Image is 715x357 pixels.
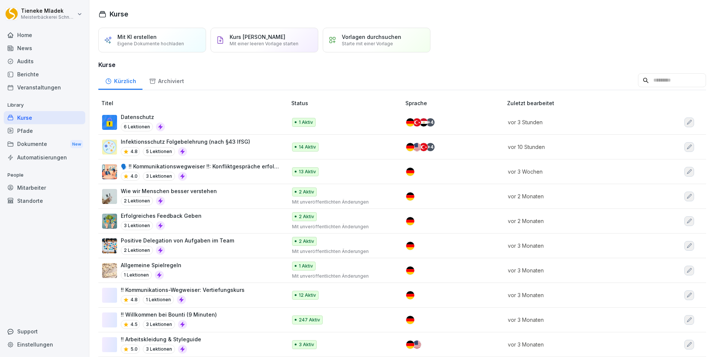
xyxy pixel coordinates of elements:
[4,194,85,207] a: Standorte
[4,28,85,42] a: Home
[121,138,250,146] p: Infektionsschutz Folgebelehrung (nach §43 IfSG)
[4,325,85,338] div: Support
[131,296,138,303] p: 4.8
[121,221,153,230] p: 3 Lektionen
[110,9,128,19] h1: Kurse
[4,137,85,151] a: DokumenteNew
[143,172,175,181] p: 3 Lektionen
[299,292,316,299] p: 12 Aktiv
[101,99,288,107] p: Titel
[413,143,421,151] img: us.svg
[131,346,138,353] p: 5.0
[342,34,401,40] p: Vorlagen durchsuchen
[117,41,184,46] p: Eigene Dokumente hochladen
[4,99,85,111] p: Library
[230,41,298,46] p: Mit einer leeren Vorlage starten
[299,213,314,220] p: 2 Aktiv
[508,217,646,225] p: vor 2 Monaten
[299,263,313,269] p: 1 Aktiv
[121,311,217,318] p: !! Willkommen bei Bounti (9 Minuten)
[4,151,85,164] a: Automatisierungen
[102,140,117,155] img: jtrrztwhurl1lt2nit6ma5t3.png
[4,68,85,81] a: Berichte
[292,273,394,280] p: Mit unveröffentlichten Änderungen
[4,124,85,137] a: Pfade
[426,118,435,126] div: + 4
[292,199,394,205] p: Mit unveröffentlichten Änderungen
[508,118,646,126] p: vor 3 Stunden
[142,71,190,90] a: Archiviert
[299,144,316,150] p: 14 Aktiv
[406,118,414,126] img: de.svg
[420,143,428,151] img: tr.svg
[102,238,117,253] img: d4hhc7dpd98b6qx811o6wmlu.png
[143,320,175,329] p: 3 Lektionen
[413,341,421,349] img: us.svg
[98,60,706,69] h3: Kurse
[4,55,85,68] a: Audits
[121,246,153,255] p: 2 Lektionen
[406,168,414,176] img: de.svg
[143,295,174,304] p: 1 Lektionen
[413,118,421,126] img: tr.svg
[121,113,165,121] p: Datenschutz
[131,173,138,180] p: 4.0
[291,99,403,107] p: Status
[121,271,152,280] p: 1 Lektionen
[508,168,646,176] p: vor 3 Wochen
[131,148,138,155] p: 4.8
[299,168,316,175] p: 13 Aktiv
[299,238,314,245] p: 2 Aktiv
[117,34,157,40] p: Mit KI erstellen
[426,143,435,151] div: + 4
[292,223,394,230] p: Mit unveröffentlichten Änderungen
[121,122,153,131] p: 6 Lektionen
[121,196,153,205] p: 2 Lektionen
[121,286,245,294] p: !! Kommunikations-Wegweiser: Vertiefungskurs
[508,242,646,250] p: vor 3 Monaten
[406,266,414,275] img: de.svg
[4,137,85,151] div: Dokumente
[299,317,320,323] p: 247 Aktiv
[21,8,76,14] p: Tieneke Mladek
[121,335,201,343] p: !! Arbeitskleidung & Styleguide
[4,181,85,194] a: Mitarbeiter
[299,119,313,126] p: 1 Aktiv
[299,341,314,348] p: 3 Aktiv
[102,189,117,204] img: clixped2zgppihwsektunc4a.png
[121,212,202,220] p: Erfolgreiches Feedback Geben
[102,214,117,229] img: kqbxgg7x26j5eyntfo70oock.png
[508,266,646,274] p: vor 3 Monaten
[102,115,117,130] img: gp1n7epbxsf9lzaihqn479zn.png
[4,81,85,94] a: Veranstaltungen
[121,261,181,269] p: Allgemeine Spielregeln
[143,345,175,354] p: 3 Lektionen
[230,34,285,40] p: Kurs [PERSON_NAME]
[4,42,85,55] a: News
[420,118,428,126] img: eg.svg
[4,338,85,351] a: Einstellungen
[508,316,646,324] p: vor 3 Monaten
[406,192,414,201] img: de.svg
[121,187,217,195] p: Wie wir Menschen besser verstehen
[405,99,504,107] p: Sprache
[4,111,85,124] a: Kurse
[406,217,414,225] img: de.svg
[21,15,76,20] p: Meisterbäckerei Schneckenburger
[292,248,394,255] p: Mit unveröffentlichten Änderungen
[70,140,83,149] div: New
[508,192,646,200] p: vor 2 Monaten
[4,169,85,181] p: People
[406,291,414,299] img: de.svg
